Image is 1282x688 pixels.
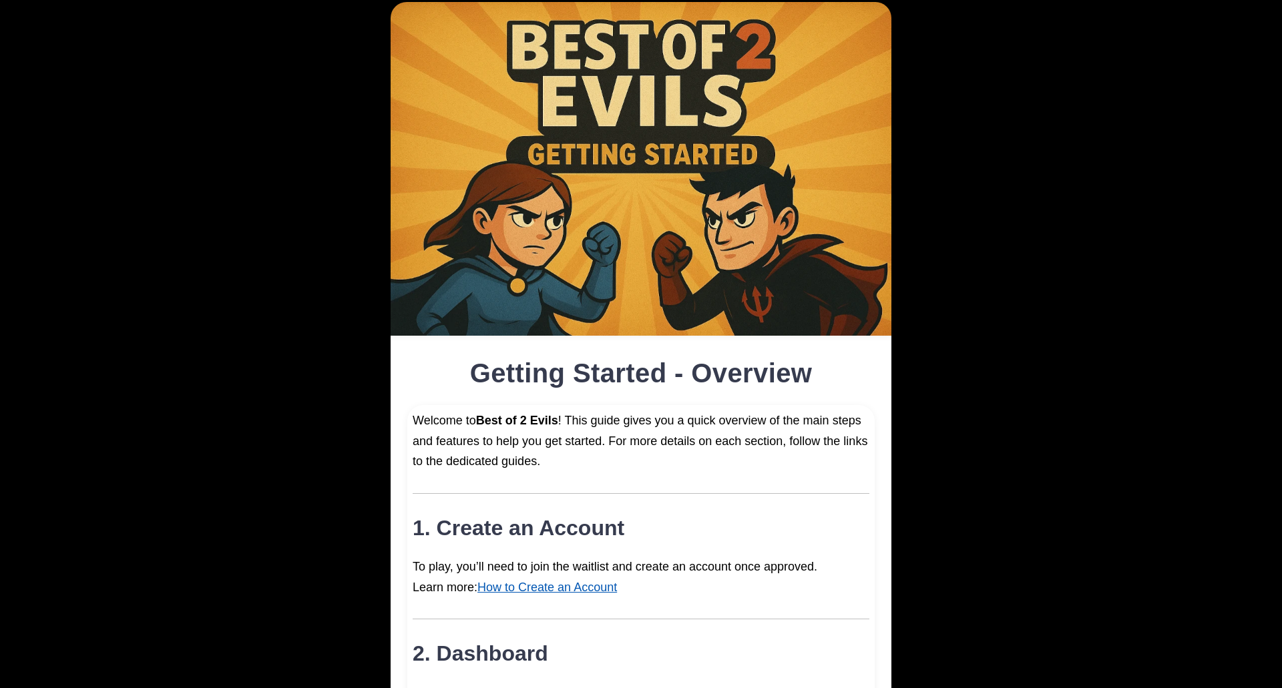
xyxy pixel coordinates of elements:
[413,557,869,597] p: To play, you’ll need to join the waitlist and create an account once approved. Learn more:
[476,414,558,427] strong: Best of 2 Evils
[413,641,869,666] h2: 2. Dashboard
[413,410,869,472] p: Welcome to ! This guide gives you a quick overview of the main steps and features to help you get...
[407,357,875,389] h1: Getting Started - Overview
[391,2,891,336] img: Getting Started - Overview
[477,581,617,594] a: How to Create an Account
[413,515,869,541] h2: 1. Create an Account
